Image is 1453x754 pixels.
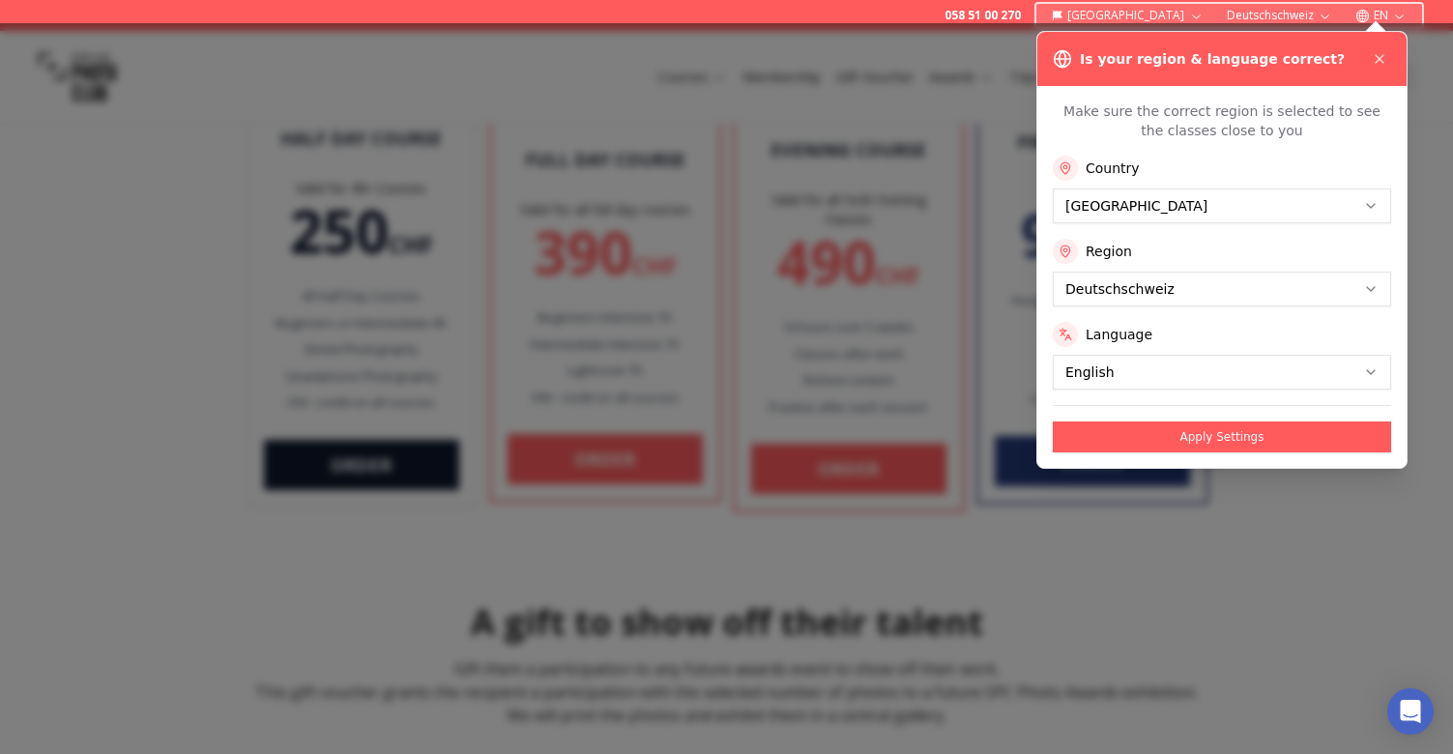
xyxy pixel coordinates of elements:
[1387,688,1434,735] div: Open Intercom Messenger
[1086,325,1152,344] label: Language
[944,8,1021,23] a: 058 51 00 270
[1053,101,1391,140] p: Make sure the correct region is selected to see the classes close to you
[1348,4,1414,27] button: EN
[1219,4,1340,27] button: Deutschschweiz
[1080,49,1345,69] h3: Is your region & language correct?
[1053,421,1391,452] button: Apply Settings
[1044,4,1211,27] button: [GEOGRAPHIC_DATA]
[1086,242,1132,261] label: Region
[1086,159,1140,178] label: Country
